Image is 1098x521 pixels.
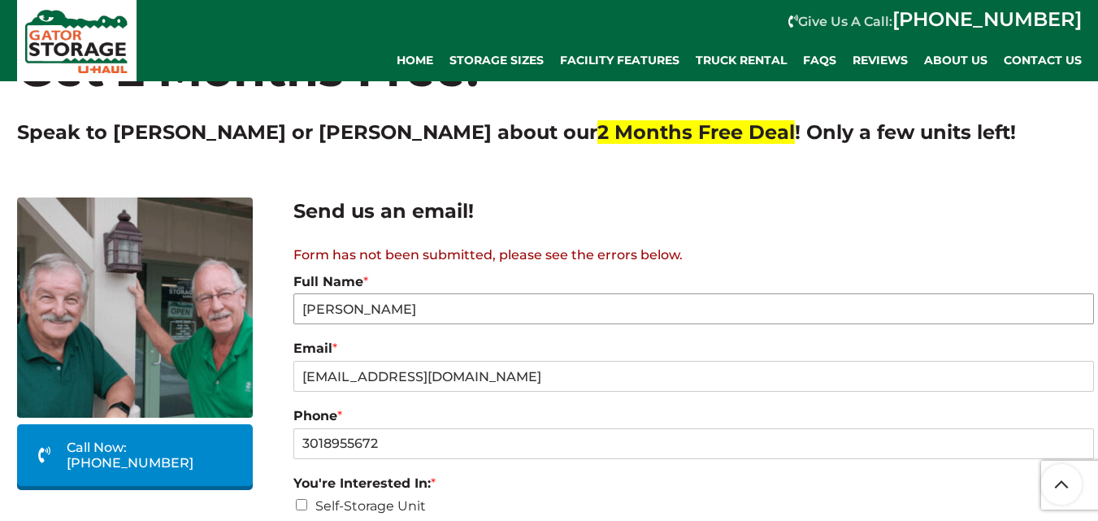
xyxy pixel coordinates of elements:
span: REVIEWS [853,54,908,67]
a: FAQs [795,45,844,77]
label: Phone [293,408,1094,425]
a: Contact Us [996,45,1090,77]
strong: Give Us A Call: [798,14,1082,29]
span: Storage Sizes [449,54,544,67]
a: Call Now: [PHONE_NUMBER] [17,424,253,486]
a: [PHONE_NUMBER] [892,7,1082,31]
a: Truck Rental [688,45,795,77]
p: Form has not been submitted, please see the errors below. [293,245,1094,266]
span: Home [397,54,433,67]
label: Self-Storage Unit [315,498,426,514]
h2: Send us an email! [293,198,1094,225]
img: Dave and Terry [17,198,253,418]
span: 2 Months Free Deal [597,120,795,144]
span: Facility Features [560,54,679,67]
a: Facility Features [552,45,688,77]
h2: Speak to [PERSON_NAME] or [PERSON_NAME] about our ! Only a few units left! [17,119,1082,146]
span: About Us [924,54,987,67]
a: REVIEWS [844,45,916,77]
a: About Us [916,45,996,77]
a: Storage Sizes [441,45,552,77]
div: Main navigation [145,45,1090,77]
span: FAQs [803,54,836,67]
label: You're Interested In: [293,475,1094,493]
a: Home [388,45,441,77]
a: Scroll to top button [1041,464,1082,505]
span: Truck Rental [696,54,787,67]
label: Email [293,341,1094,358]
label: Full Name [293,274,1094,291]
span: Contact Us [1004,54,1082,67]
